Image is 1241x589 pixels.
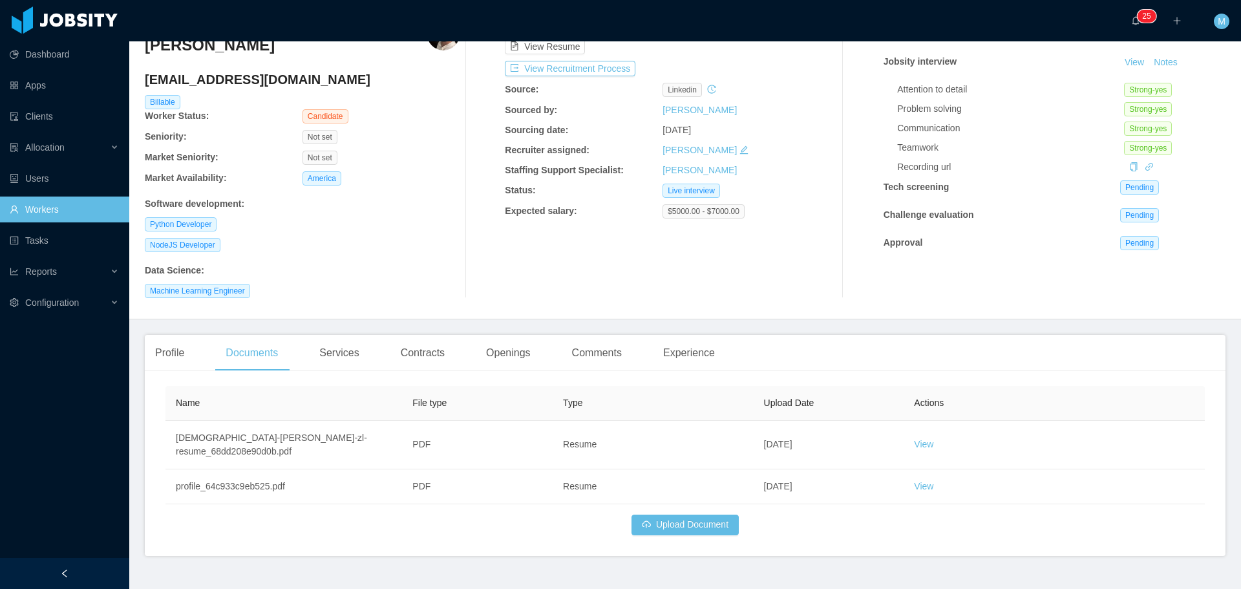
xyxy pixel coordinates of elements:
span: Machine Learning Engineer [145,284,250,298]
i: icon: edit [739,145,748,155]
span: File type [412,398,447,408]
i: icon: solution [10,143,19,152]
h4: [EMAIL_ADDRESS][DOMAIN_NAME] [145,70,460,89]
b: Software development : [145,198,244,209]
a: icon: auditClients [10,103,119,129]
a: icon: pie-chartDashboard [10,41,119,67]
button: icon: exportView Recruitment Process [505,61,635,76]
strong: Challenge evaluation [884,209,974,220]
a: icon: robotUsers [10,166,119,191]
span: Upload Date [764,398,814,408]
span: Not set [302,151,337,165]
a: icon: profileTasks [10,228,119,253]
sup: 25 [1137,10,1156,23]
span: [DATE] [663,125,691,135]
span: $5000.00 - $7000.00 [663,204,745,219]
a: icon: exportView Recruitment Process [505,63,635,74]
span: Allocation [25,142,65,153]
div: Problem solving [897,102,1124,116]
i: icon: history [707,85,716,94]
i: icon: copy [1129,162,1138,171]
b: Status: [505,185,535,195]
a: [PERSON_NAME] [663,145,737,155]
span: Resume [563,439,597,449]
span: [DATE] [764,481,792,491]
p: 5 [1147,10,1151,23]
b: Data Science : [145,265,204,275]
i: icon: setting [10,298,19,307]
div: Comments [562,335,632,371]
a: View [1120,57,1149,67]
span: Live interview [663,184,720,198]
span: M [1218,14,1225,29]
button: Notes [1149,55,1183,70]
b: Seniority: [145,131,187,142]
i: icon: link [1145,162,1154,171]
i: icon: bell [1131,16,1140,25]
strong: Jobsity interview [884,56,957,67]
strong: Approval [884,237,923,248]
span: Strong-yes [1124,102,1172,116]
span: Strong-yes [1124,83,1172,97]
div: Teamwork [897,141,1124,155]
div: Experience [653,335,725,371]
td: profile_64c933c9eb525.pdf [165,469,402,504]
a: icon: userWorkers [10,197,119,222]
a: icon: link [1145,162,1154,172]
span: Pending [1120,236,1159,250]
b: Market Availability: [145,173,227,183]
span: America [302,171,341,186]
a: View [914,481,933,491]
span: Strong-yes [1124,141,1172,155]
a: icon: appstoreApps [10,72,119,98]
div: Documents [215,335,288,371]
a: [PERSON_NAME] [663,165,737,175]
b: Source: [505,84,538,94]
b: Worker Status: [145,111,209,121]
b: Sourced by: [505,105,557,115]
b: Recruiter assigned: [505,145,589,155]
span: Pending [1120,208,1159,222]
span: Candidate [302,109,348,123]
div: Services [309,335,369,371]
i: icon: line-chart [10,267,19,276]
td: PDF [402,421,553,469]
span: Name [176,398,200,408]
div: Openings [476,335,541,371]
td: PDF [402,469,553,504]
strong: Tech screening [884,182,949,192]
span: NodeJS Developer [145,238,220,252]
span: Configuration [25,297,79,308]
span: Actions [914,398,944,408]
span: Not set [302,130,337,144]
div: Copy [1129,160,1138,174]
button: icon: file-textView Resume [505,39,585,54]
div: Attention to detail [897,83,1124,96]
td: [DEMOGRAPHIC_DATA]-[PERSON_NAME]-zl-resume_68dd208e90d0b.pdf [165,421,402,469]
div: Profile [145,335,195,371]
span: Python Developer [145,217,217,231]
button: icon: cloud-uploadUpload Document [631,515,739,535]
div: Communication [897,122,1124,135]
div: Recording url [897,160,1124,174]
b: Expected salary: [505,206,577,216]
span: [DATE] [764,439,792,449]
span: linkedin [663,83,702,97]
span: Billable [145,95,180,109]
p: 2 [1142,10,1147,23]
i: icon: plus [1172,16,1182,25]
a: [PERSON_NAME] [663,105,737,115]
span: Reports [25,266,57,277]
div: Contracts [390,335,455,371]
b: Market Seniority: [145,152,218,162]
span: Pending [1120,180,1159,195]
span: Resume [563,481,597,491]
a: icon: file-textView Resume [505,41,585,52]
b: Staffing Support Specialist: [505,165,624,175]
span: Strong-yes [1124,122,1172,136]
a: View [914,439,933,449]
span: Type [563,398,582,408]
b: Sourcing date: [505,125,568,135]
